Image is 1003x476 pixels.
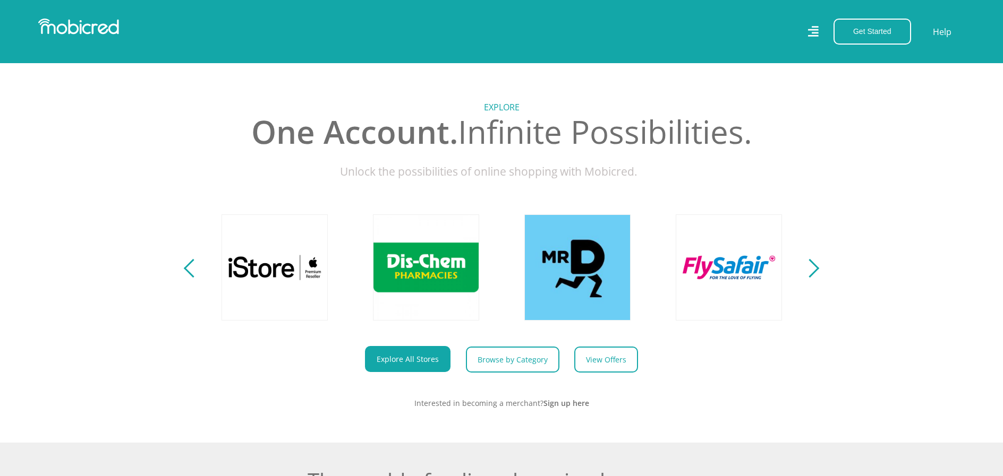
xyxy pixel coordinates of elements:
p: Unlock the possibilities of online shopping with Mobicred. [207,163,796,180]
button: Get Started [834,19,911,45]
p: Interested in becoming a merchant? [207,397,796,409]
h2: Infinite Possibilities. [207,112,796,151]
a: Help [932,25,952,39]
span: One Account. [251,110,458,153]
a: View Offers [574,347,638,373]
h5: Explore [207,102,796,112]
img: Mobicred [38,19,119,34]
a: Explore All Stores [365,346,450,372]
button: Previous [186,257,200,278]
a: Browse by Category [466,347,559,373]
button: Next [803,257,817,278]
a: Sign up here [543,398,589,408]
